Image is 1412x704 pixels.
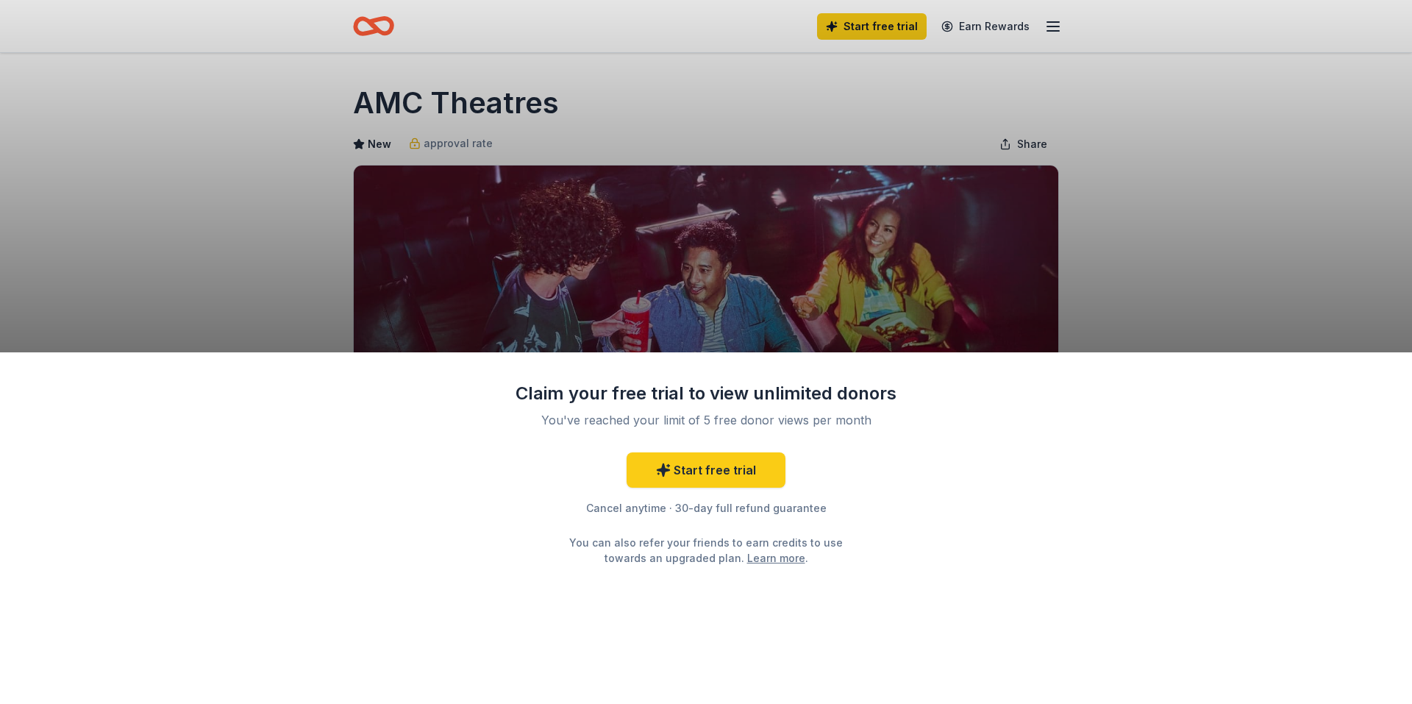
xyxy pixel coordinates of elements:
[515,499,897,517] div: Cancel anytime · 30-day full refund guarantee
[515,382,897,405] div: Claim your free trial to view unlimited donors
[627,452,785,488] a: Start free trial
[556,535,856,566] div: You can also refer your friends to earn credits to use towards an upgraded plan. .
[532,411,880,429] div: You've reached your limit of 5 free donor views per month
[747,550,805,566] a: Learn more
